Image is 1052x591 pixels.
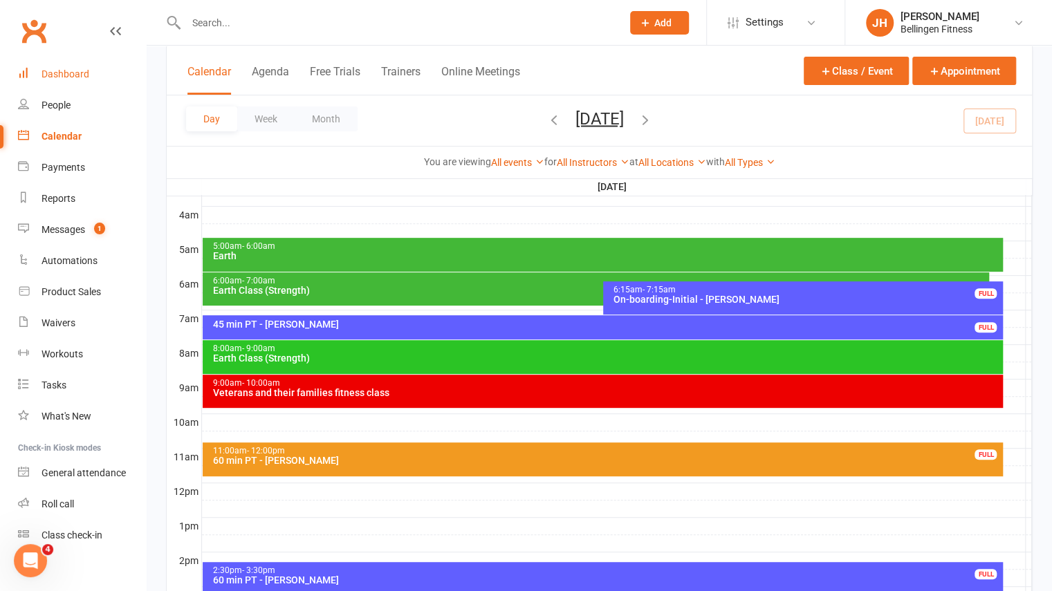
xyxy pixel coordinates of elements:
th: 4am [167,206,201,223]
th: 11am [167,448,201,465]
div: Roll call [41,498,74,509]
div: Automations [41,255,98,266]
div: Reports [41,193,75,204]
div: Product Sales [41,286,101,297]
a: Clubworx [17,14,51,48]
button: Add [630,11,689,35]
div: What's New [41,411,91,422]
div: Earth Class (Strength) [212,353,1000,363]
iframe: Intercom live chat [14,544,47,577]
span: - 9:00am [242,344,275,353]
div: 6:00am [212,276,986,285]
span: 1 [94,223,105,234]
div: Class check-in [41,529,102,541]
button: Day [186,106,237,131]
div: 8:00am [212,344,1000,353]
div: People [41,100,71,111]
div: FULL [975,288,997,299]
a: Calendar [18,121,146,152]
th: 2pm [167,552,201,569]
div: Workouts [41,348,83,359]
strong: with [706,156,725,167]
div: Earth [212,251,1000,261]
div: On-boarding-Initial - [PERSON_NAME] [613,294,1001,304]
a: Reports [18,183,146,214]
a: All Instructors [557,157,629,168]
div: 45 min PT - [PERSON_NAME] [212,319,1000,329]
a: What's New [18,401,146,432]
div: General attendance [41,467,126,478]
button: Month [295,106,358,131]
a: All events [491,157,544,168]
div: Calendar [41,131,82,142]
span: - 12:00pm [247,446,285,456]
div: Payments [41,162,85,173]
button: Trainers [381,65,421,95]
div: Tasks [41,379,66,391]
div: FULL [975,449,997,460]
input: Search... [182,13,612,32]
th: 9am [167,379,201,396]
div: Bellingen Fitness [901,23,979,35]
span: Add [654,17,672,28]
button: Appointment [912,57,1016,85]
div: 2:30pm [212,566,1000,575]
span: - 7:00am [242,276,275,285]
a: Payments [18,152,146,183]
button: Online Meetings [441,65,520,95]
span: Settings [746,7,784,38]
a: Tasks [18,370,146,401]
div: 9:00am [212,379,1000,388]
a: Roll call [18,489,146,520]
a: Product Sales [18,276,146,308]
div: Veterans and their families fitness class [212,388,1000,397]
div: FULL [975,569,997,579]
a: Class kiosk mode [18,520,146,551]
div: 60 min PT - [PERSON_NAME] [212,575,1000,585]
th: 12pm [167,482,201,500]
div: FULL [975,322,997,332]
a: Messages 1 [18,214,146,245]
button: Calendar [187,65,231,95]
button: Agenda [252,65,289,95]
button: Week [237,106,295,131]
button: Free Trials [310,65,360,95]
div: Waivers [41,317,75,328]
strong: You are viewing [424,156,491,167]
th: 6am [167,275,201,292]
th: 10am [167,413,201,431]
span: 4 [42,544,53,555]
a: Automations [18,245,146,276]
strong: for [544,156,557,167]
div: Earth Class (Strength) [212,285,986,295]
div: Dashboard [41,68,89,79]
span: - 10:00am [242,378,280,388]
a: Waivers [18,308,146,339]
a: All Types [725,157,775,168]
th: 8am [167,344,201,362]
div: 11:00am [212,447,1000,456]
a: Dashboard [18,59,146,90]
div: [PERSON_NAME] [901,10,979,23]
button: Class / Event [804,57,909,85]
span: - 3:30pm [242,565,275,575]
th: [DATE] [201,178,1026,196]
th: 5am [167,241,201,258]
div: Messages [41,224,85,235]
th: 1pm [167,517,201,534]
a: General attendance kiosk mode [18,458,146,489]
button: [DATE] [575,109,624,128]
a: All Locations [638,157,706,168]
div: 60 min PT - [PERSON_NAME] [212,456,1000,465]
span: - 7:15am [643,285,676,294]
strong: at [629,156,638,167]
th: 7am [167,310,201,327]
a: People [18,90,146,121]
span: - 6:00am [242,241,275,251]
div: 6:15am [613,285,1001,294]
a: Workouts [18,339,146,370]
div: JH [866,9,894,37]
div: 5:00am [212,242,1000,251]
